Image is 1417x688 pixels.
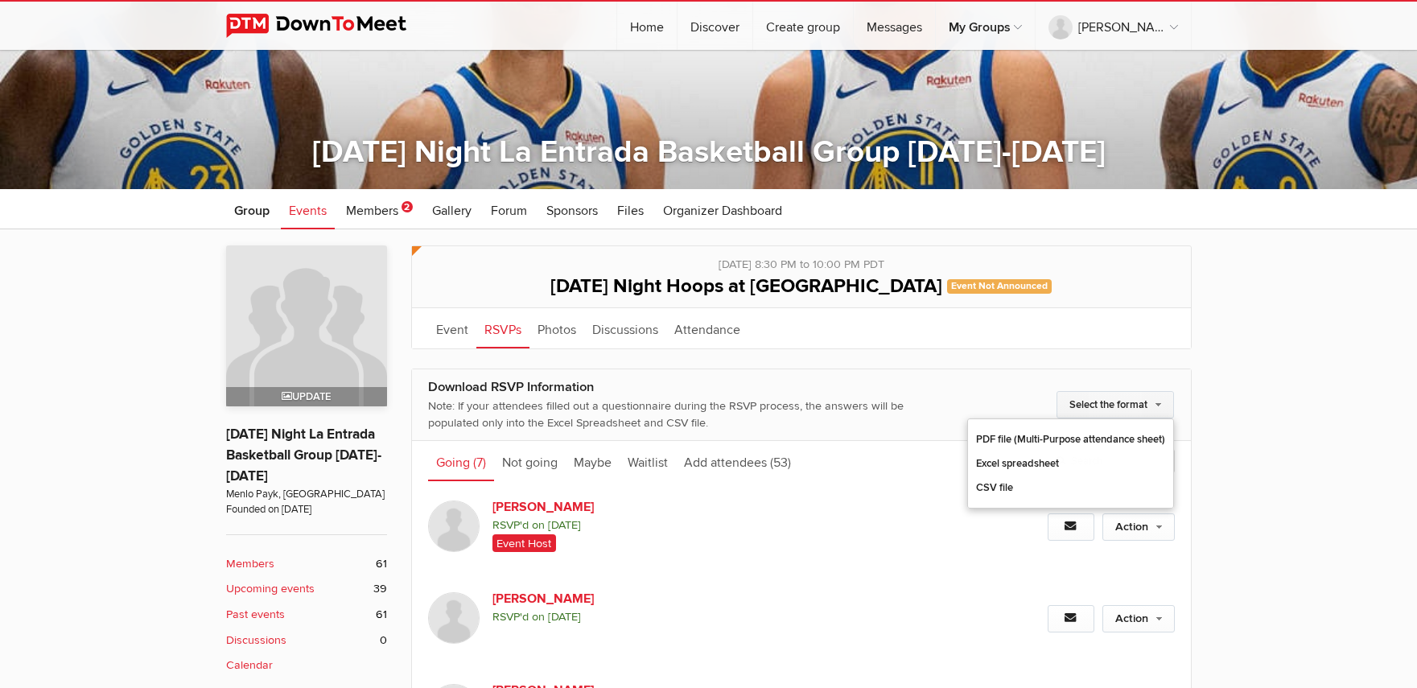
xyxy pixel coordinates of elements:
[1057,391,1174,418] a: Select the format
[226,606,285,624] b: Past events
[494,441,566,481] a: Not going
[968,451,1173,476] a: Excel spreadsheet
[492,534,557,552] span: Event Host
[538,189,606,229] a: Sponsors
[226,580,387,598] a: Upcoming events 39
[492,608,951,626] span: RSVP'd on
[428,592,480,644] img: Ryan F
[584,308,666,348] a: Discussions
[226,14,431,38] img: DownToMeet
[424,189,480,229] a: Gallery
[770,455,791,471] span: (53)
[609,189,652,229] a: Files
[226,245,387,406] img: Thursday Night La Entrada Basketball Group 2025-2026
[226,245,387,406] a: Update
[428,377,951,398] div: Download RSVP Information
[226,502,387,517] span: Founded on [DATE]
[226,189,278,229] a: Group
[550,274,942,298] span: [DATE] Night Hoops at [GEOGRAPHIC_DATA]
[968,427,1173,451] a: PDF file (Multi-Purpose attendance sheet)
[663,203,782,219] span: Organizer Dashboard
[1102,513,1175,541] a: Action
[492,589,768,608] a: [PERSON_NAME]
[854,2,935,50] a: Messages
[226,632,387,649] a: Discussions 0
[380,632,387,649] span: 0
[226,426,381,484] a: [DATE] Night La Entrada Basketball Group [DATE]-[DATE]
[529,308,584,348] a: Photos
[566,441,620,481] a: Maybe
[676,441,799,481] a: Add attendees (53)
[282,390,331,403] span: Update
[492,517,951,534] span: RSVP'd on
[655,189,790,229] a: Organizer Dashboard
[226,555,274,573] b: Members
[492,497,768,517] a: [PERSON_NAME]
[376,606,387,624] span: 61
[947,279,1052,293] span: Event Not Announced
[226,657,273,674] b: Calendar
[491,203,527,219] span: Forum
[968,476,1173,500] a: CSV file
[753,2,853,50] a: Create group
[678,2,752,50] a: Discover
[483,189,535,229] a: Forum
[546,203,598,219] span: Sponsors
[312,134,1106,171] a: [DATE] Night La Entrada Basketball Group [DATE]-[DATE]
[936,2,1035,50] a: My Groups
[346,203,398,219] span: Members
[428,501,480,552] img: H Lee hoops
[548,518,581,532] i: [DATE]
[428,398,951,432] div: Note: If your attendees filled out a questionnaire during the RSVP process, the answers will be p...
[373,580,387,598] span: 39
[1036,2,1191,50] a: [PERSON_NAME]
[432,203,472,219] span: Gallery
[1102,605,1175,632] a: Action
[281,189,335,229] a: Events
[428,308,476,348] a: Event
[428,246,1175,274] div: [DATE] 8:30 PM to 10:00 PM PDT
[226,555,387,573] a: Members 61
[476,308,529,348] a: RSVPs
[226,580,315,598] b: Upcoming events
[617,2,677,50] a: Home
[234,203,270,219] span: Group
[666,308,748,348] a: Attendance
[548,610,581,624] i: [DATE]
[473,455,486,471] span: (7)
[620,441,676,481] a: Waitlist
[226,632,286,649] b: Discussions
[376,555,387,573] span: 61
[226,606,387,624] a: Past events 61
[226,657,387,674] a: Calendar
[226,487,387,502] span: Menlo Payk, [GEOGRAPHIC_DATA]
[428,441,494,481] a: Going (7)
[617,203,644,219] span: Files
[289,203,327,219] span: Events
[402,201,413,212] span: 2
[338,189,421,229] a: Members 2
